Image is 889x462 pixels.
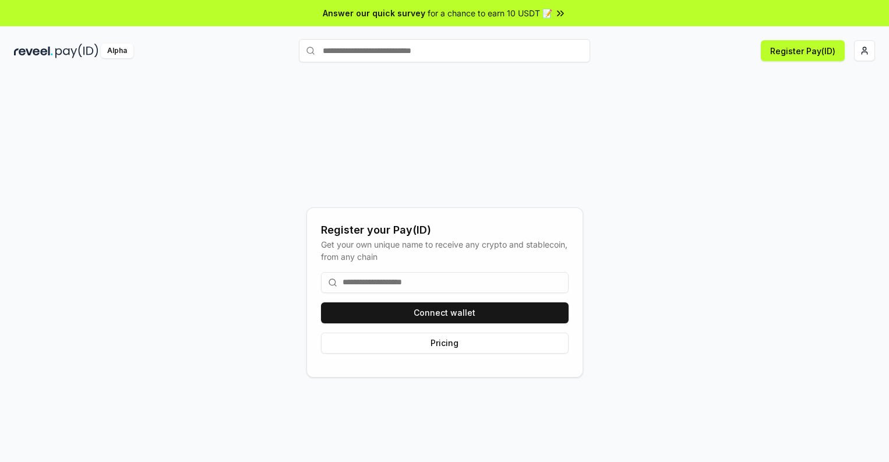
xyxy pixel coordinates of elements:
div: Get your own unique name to receive any crypto and stablecoin, from any chain [321,238,569,263]
img: reveel_dark [14,44,53,58]
span: Answer our quick survey [323,7,425,19]
button: Register Pay(ID) [761,40,845,61]
img: pay_id [55,44,98,58]
button: Connect wallet [321,302,569,323]
span: for a chance to earn 10 USDT 📝 [428,7,552,19]
div: Alpha [101,44,133,58]
div: Register your Pay(ID) [321,222,569,238]
button: Pricing [321,333,569,354]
